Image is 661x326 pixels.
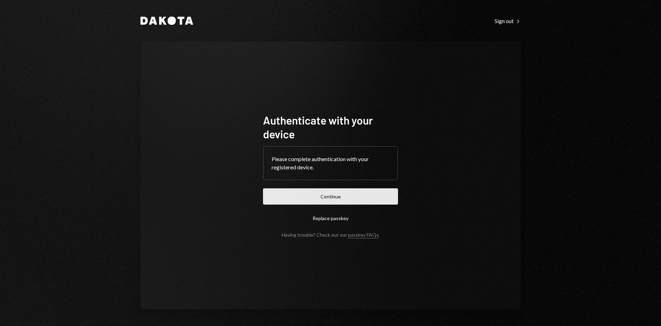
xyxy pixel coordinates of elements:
[263,113,398,141] h1: Authenticate with your device
[263,188,398,205] button: Continue
[272,155,389,171] div: Please complete authentication with your registered device.
[495,17,521,24] a: Sign out
[282,232,380,238] div: Having trouble? Check out our .
[348,232,379,238] a: passkey FAQs
[495,18,521,24] div: Sign out
[263,210,398,226] button: Replace passkey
